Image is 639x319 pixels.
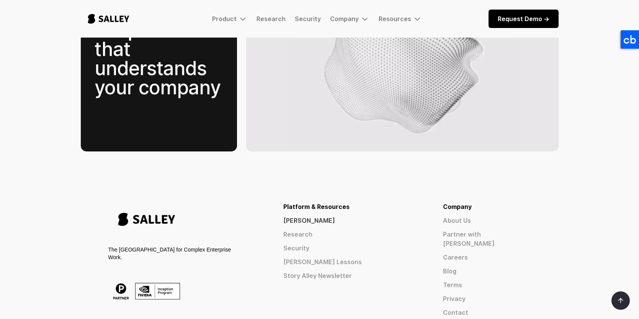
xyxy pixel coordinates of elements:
[443,280,531,289] a: Terms
[379,14,422,23] div: Resources
[283,230,415,239] a: Research
[283,216,415,225] a: [PERSON_NAME]
[379,15,411,23] div: Resources
[489,10,559,28] a: Request Demo ->
[108,246,234,261] div: The [GEOGRAPHIC_DATA] for Complex Enterprise Work.
[81,6,136,31] a: home
[443,216,531,225] a: About Us
[330,14,369,23] div: Company
[283,243,415,253] a: Security
[443,202,531,211] div: Company
[257,15,286,23] a: Research
[295,15,321,23] a: Security
[212,14,247,23] div: Product
[283,257,415,266] a: [PERSON_NAME] Lessons
[443,253,531,262] a: Careers
[283,202,415,211] div: Platform & Resources
[443,294,531,303] a: Privacy
[283,271,415,280] a: Story Alley Newsletter
[443,230,531,248] a: Partner with [PERSON_NAME]
[443,308,531,317] a: Contact
[443,266,531,276] a: Blog
[212,15,237,23] div: Product
[330,15,359,23] div: Company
